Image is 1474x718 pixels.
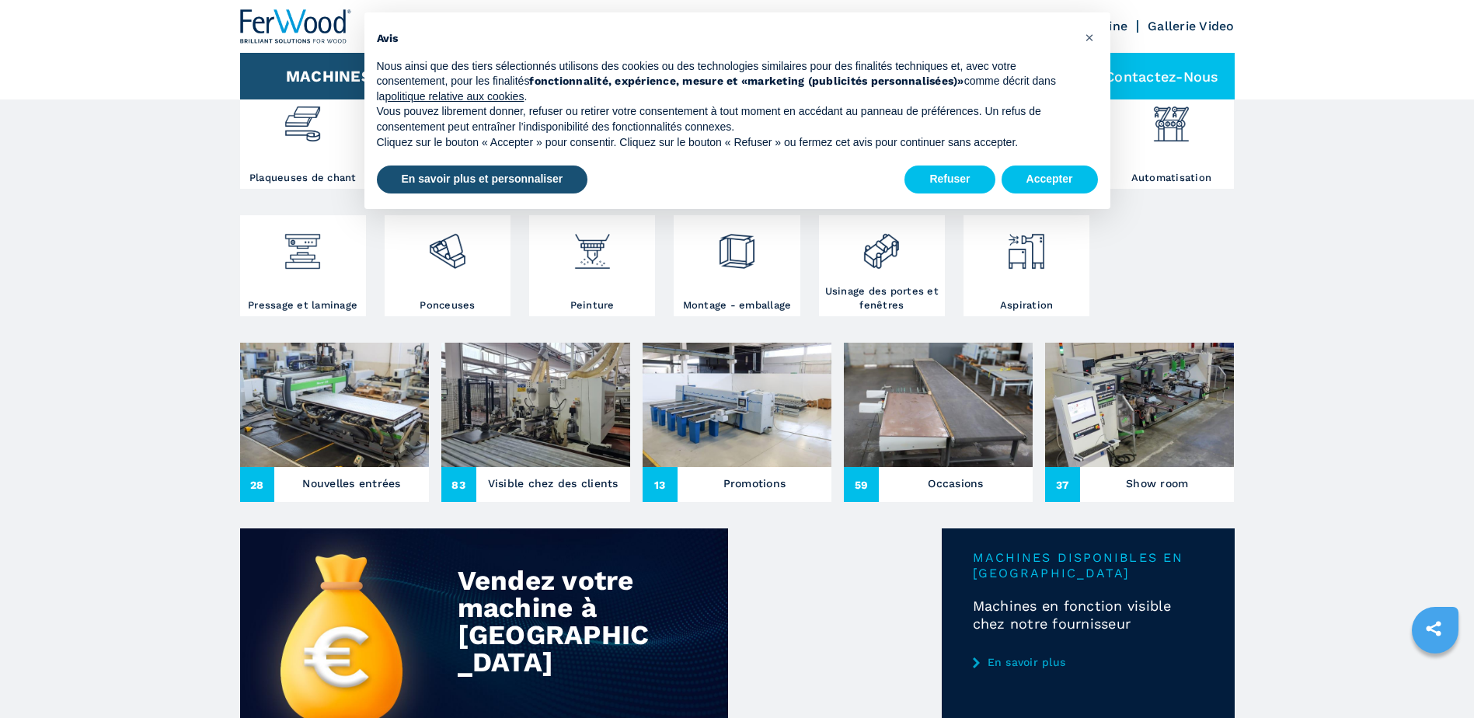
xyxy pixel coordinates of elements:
span: 28 [240,467,275,502]
a: Show room37Show room [1045,343,1234,502]
h3: Montage - emballage [683,298,792,312]
span: × [1085,28,1094,47]
img: lavorazione_porte_finestre_2.png [861,219,902,272]
img: automazione.png [1151,92,1192,145]
h3: Plaqueuses de chant [249,171,357,185]
h3: Usinage des portes et fenêtres [823,284,941,312]
a: Gallerie Video [1148,19,1235,33]
span: 37 [1045,467,1080,502]
a: Occasions59Occasions [844,343,1033,502]
div: Contactez-nous [1066,53,1235,99]
h3: Nouvelles entrées [302,472,400,494]
h3: Aspiration [1000,298,1054,312]
img: bordatrici_1.png [282,92,323,145]
h3: Occasions [928,472,983,494]
img: Show room [1045,343,1234,467]
a: Aspiration [964,215,1089,316]
h2: Avis [377,31,1073,47]
span: 83 [441,467,476,502]
p: Nous ainsi que des tiers sélectionnés utilisons des cookies ou des technologies similaires pour d... [377,59,1073,105]
img: verniciatura_1.png [572,219,613,272]
a: politique relative aux cookies [385,90,524,103]
img: aspirazione_1.png [1005,219,1047,272]
button: Refuser [904,166,995,193]
h3: Visible chez des clients [488,472,619,494]
a: Montage - emballage [674,215,800,316]
h3: Promotions [723,472,786,494]
a: Ponceuses [385,215,510,316]
img: Ferwood [240,9,352,44]
img: Nouvelles entrées [240,343,429,467]
p: Cliquez sur le bouton « Accepter » pour consentir. Cliquez sur le bouton « Refuser » ou fermez ce... [377,135,1073,151]
button: Machines [286,67,371,85]
a: En savoir plus [973,656,1204,668]
a: Visible chez des clients83Visible chez des clients [441,343,630,502]
a: Nouvelles entrées28Nouvelles entrées [240,343,429,502]
img: Visible chez des clients [441,343,630,467]
button: Accepter [1002,166,1098,193]
a: Pressage et laminage [240,215,366,316]
a: Automatisation [1108,88,1234,189]
img: levigatrici_2.png [427,219,468,272]
img: montaggio_imballaggio_2.png [716,219,758,272]
button: Fermer cet avis [1078,25,1103,50]
a: sharethis [1414,609,1453,648]
h3: Automatisation [1131,171,1212,185]
img: Occasions [844,343,1033,467]
h3: Peinture [570,298,615,312]
h3: Show room [1126,472,1188,494]
button: En savoir plus et personnaliser [377,166,588,193]
h3: Pressage et laminage [248,298,357,312]
h3: Ponceuses [420,298,475,312]
img: pressa-strettoia.png [282,219,323,272]
span: 13 [643,467,678,502]
img: Promotions [643,343,831,467]
span: 59 [844,467,879,502]
a: Usinage des portes et fenêtres [819,215,945,316]
div: Vendez votre machine à [GEOGRAPHIC_DATA] [458,567,660,676]
p: Vous pouvez librement donner, refuser ou retirer votre consentement à tout moment en accédant au ... [377,104,1073,134]
a: Peinture [529,215,655,316]
strong: fonctionnalité, expérience, mesure et «marketing (publicités personnalisées)» [529,75,964,87]
a: Promotions13Promotions [643,343,831,502]
a: Plaqueuses de chant [240,88,366,189]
